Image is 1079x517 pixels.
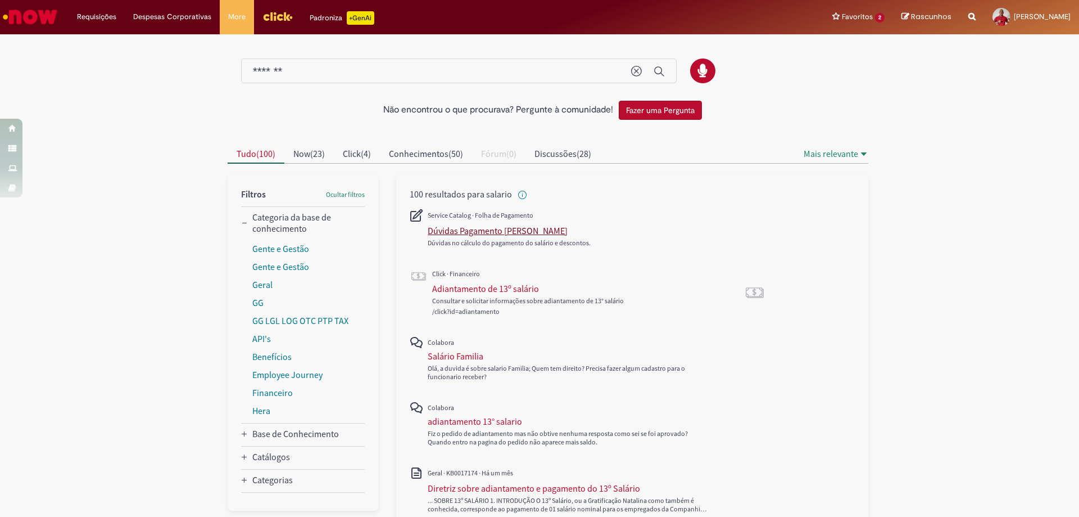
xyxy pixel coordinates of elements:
span: Rascunhos [911,11,951,22]
span: 2 [875,13,885,23]
span: More [228,11,246,23]
h2: Não encontrou o que procurava? Pergunte à comunidade! [383,105,613,115]
img: click_logo_yellow_360x200.png [262,8,293,25]
div: Padroniza [310,11,374,25]
button: Fazer uma Pergunta [619,101,702,120]
a: Rascunhos [901,12,951,23]
span: [PERSON_NAME] [1014,12,1071,21]
p: +GenAi [347,11,374,25]
span: Favoritos [842,11,873,23]
span: Requisições [77,11,116,23]
img: ServiceNow [1,6,59,28]
span: Despesas Corporativas [133,11,211,23]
